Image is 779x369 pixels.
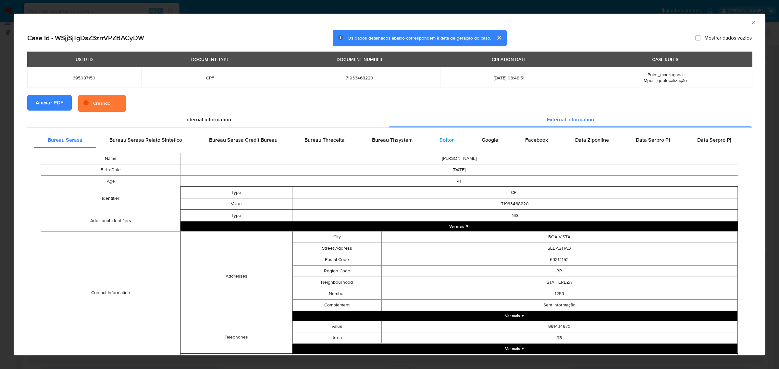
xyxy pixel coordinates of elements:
[439,136,455,144] span: Softon
[34,132,745,148] div: Detailed external info
[27,112,752,127] div: Detailed info
[292,277,381,288] td: Neighbourhood
[547,116,594,123] span: External information
[187,54,233,65] div: DOCUMENT TYPE
[181,187,292,198] td: Type
[181,232,292,321] td: Addresses
[750,19,756,25] button: Fechar a janela
[287,75,432,81] span: 71933468220
[41,354,180,366] td: Financial Information
[381,266,737,277] td: RR
[381,321,737,332] td: 991434970
[304,136,345,144] span: Bureau Threceita
[525,136,548,144] span: Facebook
[333,54,386,65] div: DOCUMENT NUMBER
[381,254,737,266] td: 69314152
[93,100,110,107] div: Creando
[292,354,738,365] td: Até R$ 1.000,00
[185,116,231,123] span: Internal information
[292,266,381,277] td: Region Code
[48,136,82,144] span: Bureau Serasa
[72,54,97,65] div: USER ID
[381,300,737,311] td: Sem informação
[292,311,738,321] button: Expand array
[372,136,413,144] span: Bureau Thsystem
[180,221,738,231] button: Expand array
[491,30,507,45] button: cerrar
[292,288,381,300] td: Number
[209,136,278,144] span: Bureau Serasa Credit Bureau
[109,136,182,144] span: Bureau Serasa Relato Sintetico
[292,187,738,198] td: CPF
[482,136,498,144] span: Google
[180,164,738,176] td: [DATE]
[36,96,63,110] span: Anexar PDF
[27,34,144,42] h2: Case Id - WSjjSjTgDsZ3zrrVPZBACyDW
[180,153,738,164] td: [PERSON_NAME]
[292,254,381,266] td: Postal Code
[181,210,292,221] td: Type
[41,164,180,176] td: Birth Date
[41,153,180,164] td: Name
[181,354,292,365] td: Income
[292,300,381,311] td: Complement
[292,232,381,243] td: City
[648,54,682,65] div: CASE RULES
[348,35,491,41] span: Os dados detalhados abaixo correspondem à data de geração do caso.
[35,75,133,81] span: 695087150
[644,77,687,84] span: Mpos_geolocalização
[575,136,609,144] span: Data Ziponline
[292,344,738,353] button: Expand array
[448,75,570,81] span: [DATE] 03:48:51
[648,71,683,78] span: Point_madrugada
[292,321,381,332] td: Value
[695,35,700,41] input: Mostrar dados vazios
[27,95,72,111] button: Anexar PDF
[636,136,670,144] span: Data Serpro Pf
[41,187,180,210] td: Identifier
[180,176,738,187] td: 41
[704,35,752,41] span: Mostrar dados vazios
[697,136,731,144] span: Data Serpro Pj
[41,232,180,354] td: Contact Information
[292,332,381,344] td: Area
[381,232,737,243] td: BOA VISTA
[381,332,737,344] td: 95
[41,210,180,232] td: Additional Identifiers
[381,288,737,300] td: 1259
[41,176,180,187] td: Age
[381,243,737,254] td: SEBASTIAO
[381,277,737,288] td: STA TEREZA
[292,210,738,221] td: NIS
[149,75,271,81] span: CPF
[292,198,738,210] td: 71933468220
[292,243,381,254] td: Street Address
[14,14,765,355] div: closure-recommendation-modal
[181,198,292,210] td: Value
[181,321,292,354] td: Telephones
[488,54,530,65] div: CREATION DATE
